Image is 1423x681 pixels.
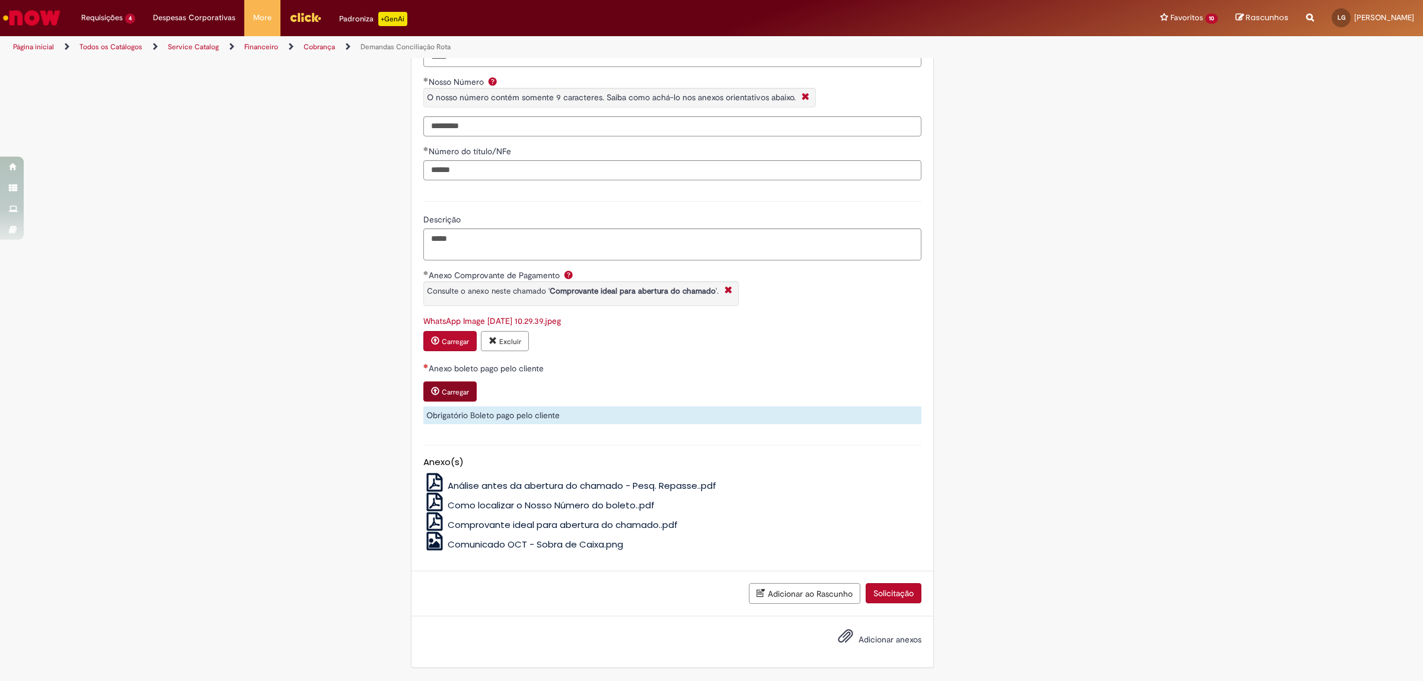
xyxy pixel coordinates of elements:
[423,381,477,402] button: Carregar anexo de Anexo boleto pago pelo cliente Required
[442,337,469,346] small: Carregar
[448,518,678,531] span: Comprovante ideal para abertura do chamado..pdf
[253,12,272,24] span: More
[1354,12,1414,23] span: [PERSON_NAME]
[427,286,719,296] span: Consulte o anexo neste chamado ' '.
[423,271,429,275] span: Obrigatório Preenchido
[9,36,940,58] ul: Trilhas de página
[423,331,477,351] button: Carregar anexo de Anexo Comprovante de Pagamento Required
[423,316,561,326] a: Download de WhatsApp Image 2025-10-01 at 10.29.39.jpeg
[429,146,513,157] span: Número do título/NFe
[81,12,123,24] span: Requisições
[304,42,335,52] a: Cobrança
[749,583,860,604] button: Adicionar ao Rascunho
[448,499,655,511] span: Como localizar o Nosso Número do boleto..pdf
[442,387,469,397] small: Carregar
[423,457,921,467] h5: Anexo(s)
[423,499,655,511] a: Como localizar o Nosso Número do boleto..pdf
[1170,12,1203,24] span: Favoritos
[168,42,219,52] a: Service Catalog
[13,42,54,52] a: Página inicial
[486,77,500,86] span: Ajuda para Nosso Número
[423,228,921,261] textarea: Descrição
[722,285,735,297] i: Fechar More information Por question_anexo_comprovante_pagamento
[289,8,321,26] img: click_logo_yellow_360x200.png
[423,77,429,82] span: Obrigatório Preenchido
[481,331,529,351] button: Excluir anexo WhatsApp Image 2025-10-01 at 10.29.39.jpeg
[378,12,407,26] p: +GenAi
[1205,14,1218,24] span: 10
[423,116,921,136] input: Nosso Número
[561,270,576,279] span: Ajuda para Anexo Comprovante de Pagamento
[423,364,429,368] span: Necessários
[423,538,624,550] a: Comunicado OCT - Sobra de Caixa.png
[448,479,716,492] span: Análise antes da abertura do chamado - Pesq. Repasse..pdf
[835,625,856,653] button: Adicionar anexos
[427,92,796,103] span: O nosso número contém somente 9 caracteres. Saiba como achá-lo nos anexos orientativos abaixo.
[423,406,921,424] div: Obrigatório Boleto pago pelo cliente
[1246,12,1288,23] span: Rascunhos
[448,538,623,550] span: Comunicado OCT - Sobra de Caixa.png
[423,214,463,225] span: Descrição
[499,337,521,346] small: Excluir
[423,160,921,180] input: Número do título/NFe
[244,42,278,52] a: Financeiro
[1,6,62,30] img: ServiceNow
[153,12,235,24] span: Despesas Corporativas
[429,363,546,374] span: Anexo boleto pago pelo cliente
[550,286,716,296] strong: Comprovante ideal para abertura do chamado
[79,42,142,52] a: Todos os Catálogos
[429,270,562,281] span: Anexo Comprovante de Pagamento
[423,479,717,492] a: Análise antes da abertura do chamado - Pesq. Repasse..pdf
[1338,14,1345,21] span: LG
[423,147,429,151] span: Obrigatório Preenchido
[429,77,486,87] span: Nosso Número
[423,518,678,531] a: Comprovante ideal para abertura do chamado..pdf
[859,634,921,645] span: Adicionar anexos
[339,12,407,26] div: Padroniza
[866,583,921,603] button: Solicitação
[360,42,451,52] a: Demandas Conciliação Rota
[799,91,812,104] i: Fechar More information Por question_nosso_numero
[125,14,135,24] span: 4
[1236,12,1288,24] a: Rascunhos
